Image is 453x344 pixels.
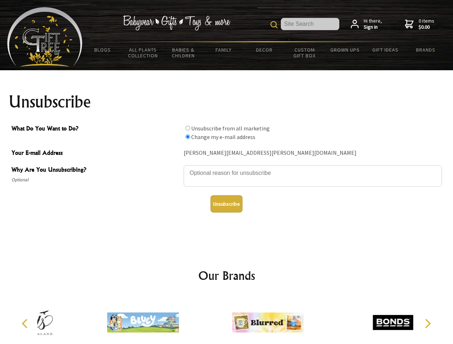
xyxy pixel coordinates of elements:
[419,18,434,30] span: 0 items
[191,133,255,140] label: Change my e-mail address
[211,195,242,212] button: Unsubscribe
[284,42,325,63] a: Custom Gift Box
[9,93,445,110] h1: Unsubscribe
[11,176,180,184] span: Optional
[191,125,270,132] label: Unsubscribe from all marketing
[325,42,365,57] a: Grown Ups
[364,18,382,30] span: Hi there,
[405,18,434,30] a: 0 items$0.00
[364,24,382,30] strong: Sign in
[123,42,164,63] a: All Plants Collection
[11,124,180,134] span: What Do You Want to Do?
[185,134,190,139] input: What Do You Want to Do?
[185,126,190,130] input: What Do You Want to Do?
[18,316,34,331] button: Previous
[419,24,434,30] strong: $0.00
[123,15,230,30] img: Babywear - Gifts - Toys & more
[14,267,439,284] h2: Our Brands
[11,148,180,159] span: Your E-mail Address
[244,42,284,57] a: Decor
[270,21,278,28] img: product search
[7,7,82,67] img: Babyware - Gifts - Toys and more...
[163,42,204,63] a: Babies & Children
[82,42,123,57] a: BLOGS
[11,165,180,176] span: Why Are You Unsubscribing?
[351,18,382,30] a: Hi there,Sign in
[365,42,406,57] a: Gift Ideas
[420,316,435,331] button: Next
[184,148,442,159] div: [PERSON_NAME][EMAIL_ADDRESS][PERSON_NAME][DOMAIN_NAME]
[184,165,442,187] textarea: Why Are You Unsubscribing?
[406,42,446,57] a: Brands
[204,42,244,57] a: Family
[281,18,339,30] input: Site Search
